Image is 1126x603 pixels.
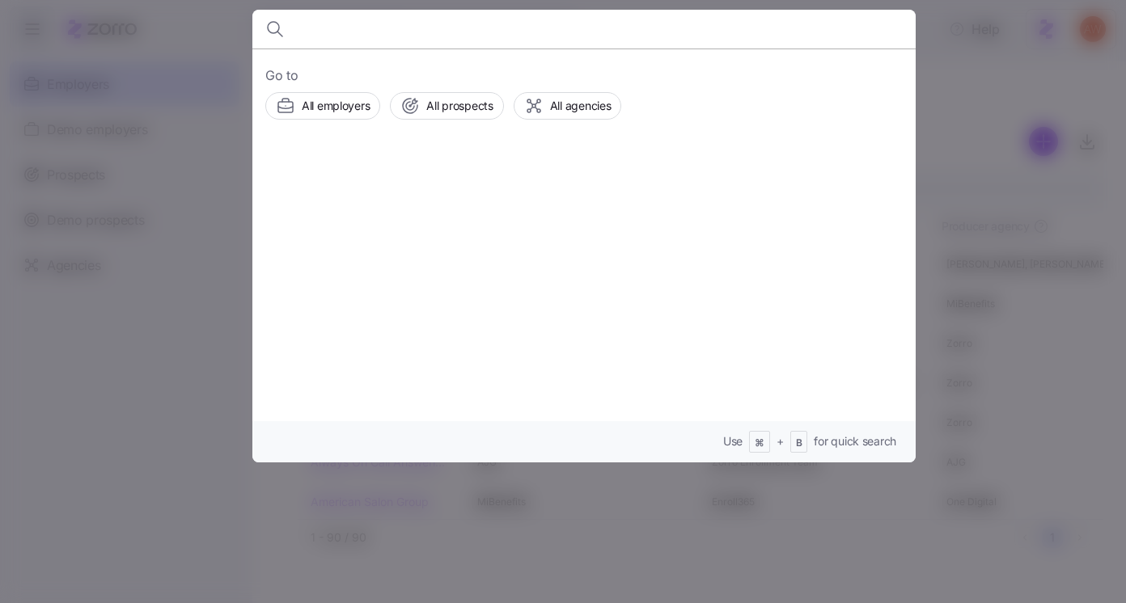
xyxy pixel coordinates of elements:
span: + [777,433,784,449]
button: All employers [265,92,380,120]
span: All prospects [426,98,493,114]
span: Go to [265,65,903,86]
span: ⌘ [755,436,764,450]
span: All employers [302,98,370,114]
span: B [796,436,802,450]
span: Use [723,433,743,449]
button: All agencies [514,92,622,120]
span: All agencies [550,98,612,114]
button: All prospects [390,92,503,120]
span: for quick search [814,433,896,449]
